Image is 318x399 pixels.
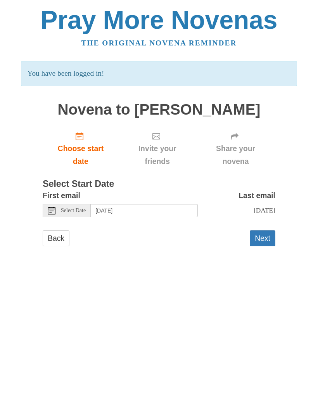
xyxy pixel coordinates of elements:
[41,5,278,34] a: Pray More Novenas
[254,206,275,214] span: [DATE]
[43,125,119,172] a: Choose start date
[250,230,275,246] button: Next
[43,230,69,246] a: Back
[43,189,80,202] label: First email
[204,142,268,168] span: Share your novena
[43,179,275,189] h3: Select Start Date
[50,142,111,168] span: Choose start date
[81,39,237,47] a: The original novena reminder
[196,125,275,172] div: Click "Next" to confirm your start date first.
[21,61,297,86] p: You have been logged in!
[119,125,196,172] div: Click "Next" to confirm your start date first.
[61,208,86,213] span: Select Date
[238,189,275,202] label: Last email
[43,101,275,118] h1: Novena to [PERSON_NAME]
[126,142,188,168] span: Invite your friends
